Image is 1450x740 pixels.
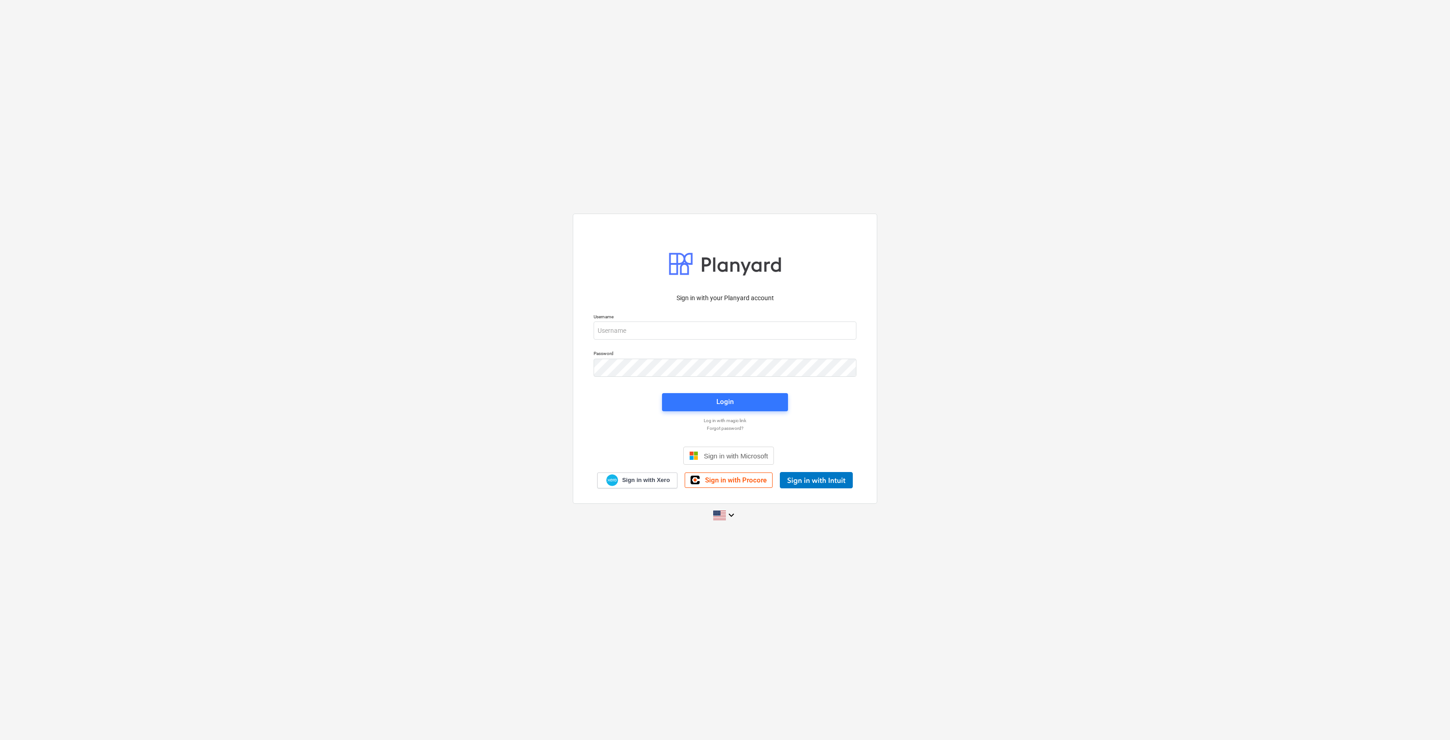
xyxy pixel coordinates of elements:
[594,321,856,340] input: Username
[594,351,856,358] p: Password
[606,474,618,487] img: Xero logo
[594,314,856,321] p: Username
[622,476,670,484] span: Sign in with Xero
[662,393,788,411] button: Login
[589,418,861,424] a: Log in with magic link
[704,452,768,460] span: Sign in with Microsoft
[705,476,767,484] span: Sign in with Procore
[685,472,773,488] a: Sign in with Procore
[726,510,737,521] i: keyboard_arrow_down
[594,293,856,303] p: Sign in with your Planyard account
[716,396,734,408] div: Login
[589,425,861,431] a: Forgot password?
[597,472,678,488] a: Sign in with Xero
[689,451,698,460] img: Microsoft logo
